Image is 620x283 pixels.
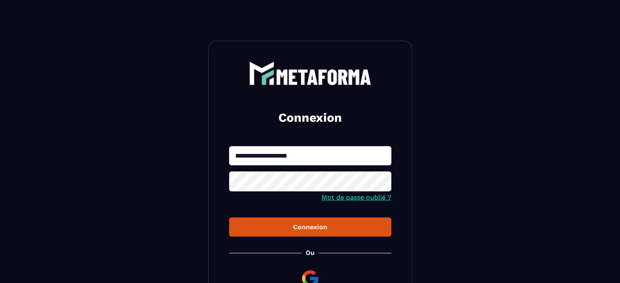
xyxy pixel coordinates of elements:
p: Ou [306,249,315,257]
img: logo [249,61,371,85]
a: logo [229,61,391,85]
div: Connexion [236,223,385,231]
h2: Connexion [239,110,382,126]
button: Connexion [229,217,391,237]
a: Mot de passe oublié ? [322,193,391,201]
